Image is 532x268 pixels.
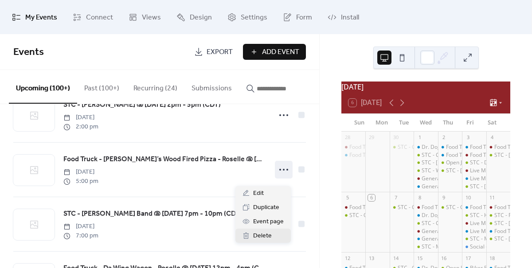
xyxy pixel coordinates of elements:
span: 2:00 pm [63,122,98,132]
span: Settings [241,11,267,24]
div: STC - Music Bingo hosted by Pollyanna's Sean Frazier @ Wed Oct 8, 2025 7pm - 9pm (CDT) [414,243,438,251]
div: STC - Dark Horse Grill @ Fri Oct 3, 2025 5pm - 9pm (CDT) [462,159,486,167]
div: STC - General Knowledge Trivia @ Tue Oct 7, 2025 7pm - 9pm (CDT) [390,204,414,211]
div: Sun [348,114,371,132]
div: STC - Four Ds BBQ @ Sat Oct 11, 2025 12pm - 6pm (CDT) [486,212,510,219]
div: 18 [489,255,496,261]
div: 9 [441,194,447,201]
div: Thu [437,114,459,132]
a: Form [276,4,319,31]
span: Design [190,11,212,24]
div: STC - Charity Bike Ride with Sammy's Bikes @ Weekly from 6pm to 7:30pm on Wednesday from Wed May ... [414,220,438,227]
div: Food Truck - Cousins Maine Lobster - Lemont @ Sat Oct 11, 2025 12pm - 4pm (CDT) [486,204,510,211]
div: 30 [392,134,399,141]
div: General Knowledge Trivia - Lemont @ Wed Oct 8, 2025 7pm - 9pm (CDT) [414,228,438,235]
div: STC - Charity Bike Ride with Sammy's Bikes @ Weekly from 6pm to 7:30pm on Wednesday from Wed May ... [414,151,438,159]
button: Upcoming (100+) [9,70,77,104]
span: Edit [253,188,264,199]
a: Food Truck - [PERSON_NAME]’s Wood Fired Pizza - Roselle @ [DATE] 5pm - 8pm (CST) [63,154,266,165]
div: Food Truck - Pizza 750 - Lemont @ Sat Oct 4, 2025 2pm - 6pm (CDT) [486,144,510,151]
div: 4 [489,134,496,141]
div: 28 [344,134,351,141]
div: Live Music - Crawfords Daughter- Lemont @ Fri Oct 10, 2025 7pm - 10pm (CDT) [462,220,486,227]
div: 29 [368,134,375,141]
div: Food Truck - Happy Lobster - Lemont @ Wed Oct 8, 2025 5pm - 9pm (CDT) [414,204,438,211]
a: My Events [5,4,64,31]
div: Food Truck - Happy Times - Lemont @ Fri Oct 3, 2025 5pm - 9pm (CDT) [462,151,486,159]
div: Sat [481,114,503,132]
div: Food Truck - Uncle Cams Sandwiches - Roselle @ Fri Oct 10, 2025 5pm - 9pm (CDT) [462,204,486,211]
span: Add Event [262,47,299,58]
span: Duplicate [253,202,279,213]
a: Connect [66,4,120,31]
button: Submissions [184,70,239,103]
div: 12 [344,255,351,261]
div: 17 [465,255,471,261]
div: Mon [371,114,393,132]
div: Live Music - Billy Denton - Lemont @ Fri Oct 3, 2025 7pm - 10pm (CDT) [462,167,486,175]
div: STC - Outdoor Doggie Dining class @ 1pm - 2:30pm (CDT) [349,212,491,219]
div: 3 [465,134,471,141]
div: 7 [392,194,399,201]
div: STC - Billy Denton @ Sat Oct 4, 2025 7pm - 10pm (CDT) [486,151,510,159]
a: Add Event [243,44,306,60]
div: STC - Gvs Italian Street Food @ Thu Oct 2, 2025 7pm - 9pm (CDT) [438,167,462,175]
div: Food Truck - Pierogi Rig - Lemont @ Sun Sep 28, 2025 1pm - 5pm (CDT) [341,144,365,151]
div: General Knowledge Trivia - Roselle @ Wed Oct 8, 2025 7pm - 9pm (CDT) [414,235,438,243]
span: Event page [253,217,284,227]
span: 7:00 pm [63,231,98,241]
div: Food Truck - [PERSON_NAME] - Lemont @ [DATE] 1pm - 5pm (CDT) [349,144,514,151]
div: 16 [441,255,447,261]
a: Settings [221,4,274,31]
div: Dr. Dog’s Food Truck - Roselle @ Weekly from 6pm to 9pm [414,144,438,151]
span: Install [341,11,359,24]
span: Events [13,43,44,62]
div: Social - Magician Pat Flanagan @ Fri Oct 10, 2025 8pm - 10:30pm (CDT) [462,243,486,251]
div: STC - Jimmy Nick and the Don't Tell Mama @ Fri Oct 3, 2025 7pm - 10pm (CDT) [462,183,486,190]
span: STC - [PERSON_NAME] Band @ [DATE] 7pm - 10pm (CDT) [63,209,242,219]
div: Dr. Dog’s Food Truck - Roselle @ Weekly from 6pm to 9pm [414,212,438,219]
div: Live Music - Jeffery Constantine - Roselle @ Fri Oct 10, 2025 7pm - 10pm (CDT) [462,228,486,235]
span: Form [296,11,312,24]
span: Connect [86,11,113,24]
div: STC - Terry Byrne @ Sat Oct 11, 2025 2pm - 5pm (CDT) [486,220,510,227]
div: 1 [416,134,423,141]
div: Live Music - Ryan Cooper - Roselle @ Fri Oct 3, 2025 7pm - 10pm (CDT) [462,175,486,183]
button: Recurring (24) [126,70,184,103]
span: Export [207,47,233,58]
span: [DATE] [63,222,98,231]
div: Fri [459,114,481,132]
div: STC - Happy Lobster @ Fri Oct 10, 2025 5pm - 9pm (CDT) [462,212,486,219]
div: STC - Stern Style Pinball Tournament @ Wed Oct 1, 2025 6pm - 9pm (CDT) [414,159,438,167]
div: 14 [392,255,399,261]
div: 5 [344,194,351,201]
div: 13 [368,255,375,261]
div: STC - Outdoor Doggie Dining class @ 1pm - 2:30pm (CDT) [341,212,365,219]
div: 6 [368,194,375,201]
div: STC - Miss Behavin' Band @ Fri Oct 10, 2025 7pm - 10pm (CDT) [462,235,486,243]
span: Views [142,11,161,24]
div: 10 [465,194,471,201]
div: STC - Grunge Theme Night @ Thu Oct 9, 2025 8pm - 11pm (CDT) [438,204,462,211]
span: Delete [253,231,272,241]
div: Wed [415,114,437,132]
a: Views [122,4,168,31]
a: Design [170,4,219,31]
div: Food Truck - Tacos Los Jarochitos - Roselle @ Thu Oct 2, 2025 5pm - 9pm (CDT) [438,151,462,159]
a: Export [188,44,239,60]
div: 15 [416,255,423,261]
span: [DATE] [63,113,98,122]
div: 11 [489,194,496,201]
div: Food Truck - Chuck’s Wood Fired Pizza - Roselle @ Sat Oct 11, 2025 5pm - 8pm (CST) [486,228,510,235]
div: Food Truck - Da Wing Wagon - Roselle @ [DATE] 3pm - 6pm (CDT) [349,151,511,159]
div: 2 [441,134,447,141]
span: 5:00 pm [63,177,98,186]
div: STC - Matt Keen Band @ Sat Oct 11, 2025 7pm - 10pm (CDT) [486,235,510,243]
div: Food Truck - Dr. Dogs - Roselle * donation to LPHS Choir... @ Thu Oct 2, 2025 5pm - 9pm (CDT) [438,144,462,151]
div: [DATE] [341,82,510,92]
div: Open Jam with Sam Wyatt @ STC @ Thu Oct 2, 2025 7pm - 11pm (CDT) [438,159,462,167]
div: 8 [416,194,423,201]
span: [DATE] [63,167,98,177]
div: Food Truck - Da Pizza Co - Roselle @ Fri Oct 3, 2025 5pm - 9pm (CDT) [462,144,486,151]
